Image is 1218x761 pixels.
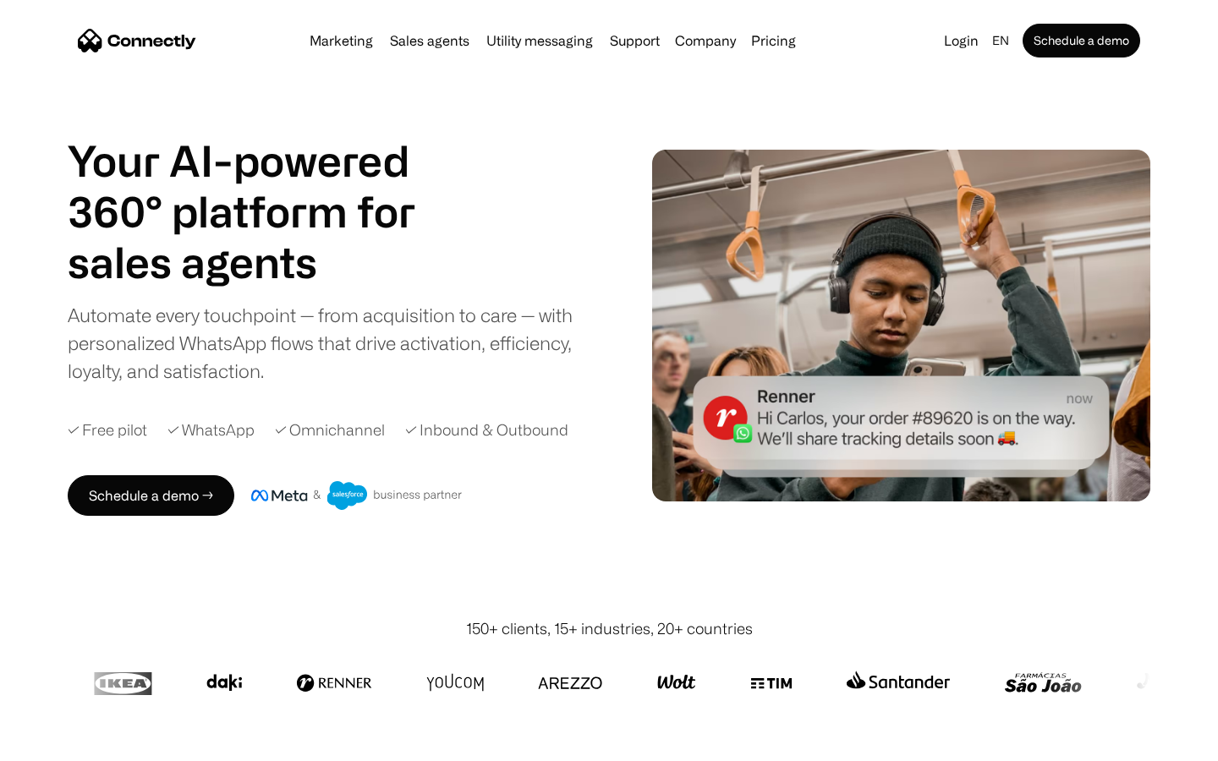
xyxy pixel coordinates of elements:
[78,28,196,53] a: home
[744,34,803,47] a: Pricing
[670,29,741,52] div: Company
[68,419,147,441] div: ✓ Free pilot
[405,419,568,441] div: ✓ Inbound & Outbound
[68,475,234,516] a: Schedule a demo →
[480,34,600,47] a: Utility messaging
[167,419,255,441] div: ✓ WhatsApp
[383,34,476,47] a: Sales agents
[603,34,667,47] a: Support
[251,481,463,510] img: Meta and Salesforce business partner badge.
[68,135,457,237] h1: Your AI-powered 360° platform for
[937,29,985,52] a: Login
[675,29,736,52] div: Company
[68,237,457,287] h1: sales agents
[985,29,1019,52] div: en
[466,617,753,640] div: 150+ clients, 15+ industries, 20+ countries
[1023,24,1140,57] a: Schedule a demo
[303,34,380,47] a: Marketing
[34,731,101,755] ul: Language list
[17,730,101,755] aside: Language selected: English
[68,237,457,287] div: 1 of 4
[68,301,601,385] div: Automate every touchpoint — from acquisition to care — with personalized WhatsApp flows that driv...
[992,29,1009,52] div: en
[275,419,385,441] div: ✓ Omnichannel
[68,237,457,287] div: carousel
